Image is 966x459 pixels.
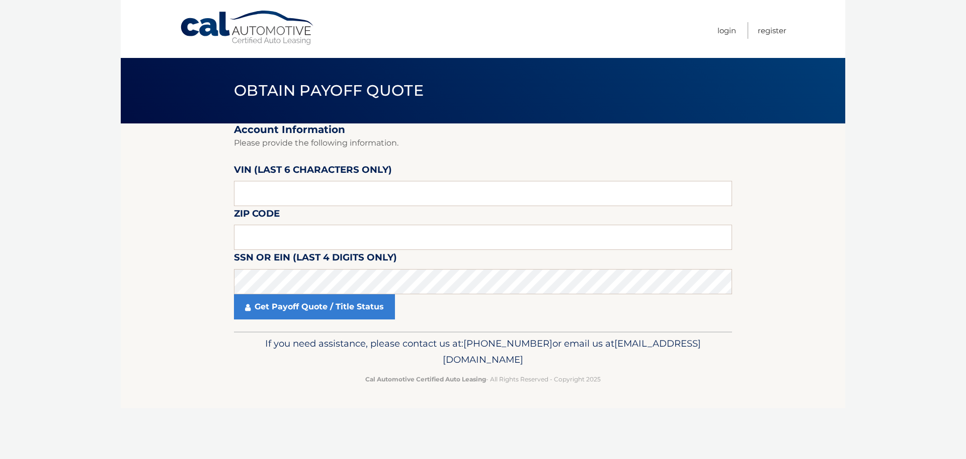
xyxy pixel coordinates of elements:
a: Login [717,22,736,39]
label: Zip Code [234,206,280,225]
h2: Account Information [234,123,732,136]
p: If you need assistance, please contact us at: or email us at [240,336,726,368]
a: Cal Automotive [180,10,315,46]
a: Get Payoff Quote / Title Status [234,294,395,319]
p: Please provide the following information. [234,136,732,150]
p: - All Rights Reserved - Copyright 2025 [240,374,726,384]
span: Obtain Payoff Quote [234,81,424,100]
label: VIN (last 6 characters only) [234,162,392,181]
a: Register [758,22,786,39]
label: SSN or EIN (last 4 digits only) [234,250,397,269]
strong: Cal Automotive Certified Auto Leasing [365,375,486,383]
span: [PHONE_NUMBER] [463,338,552,349]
